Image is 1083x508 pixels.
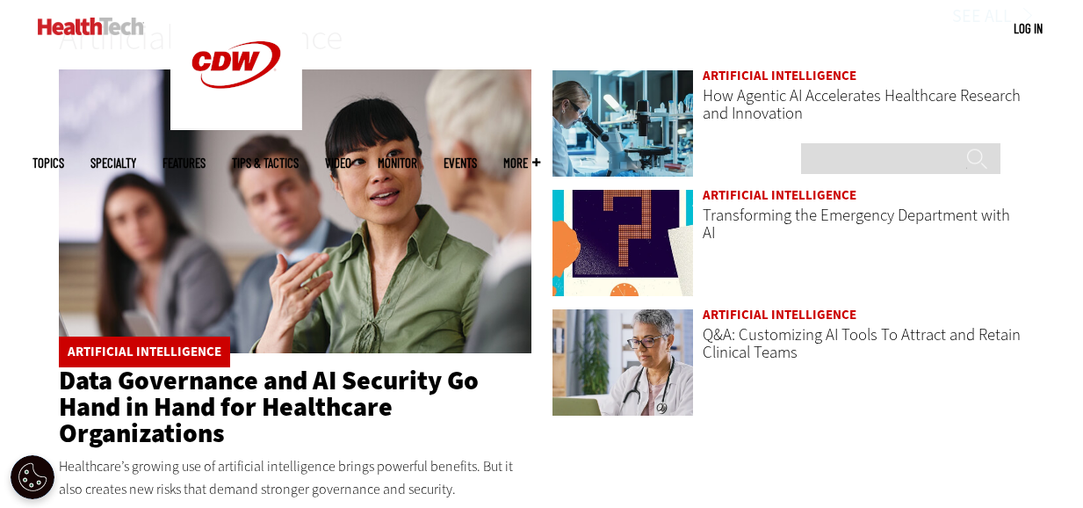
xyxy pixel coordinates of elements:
[162,156,206,170] a: Features
[170,116,302,134] a: CDW
[444,156,477,170] a: Events
[59,363,479,451] a: Data Governance and AI Security Go Hand in Hand for Healthcare Organizations
[552,189,693,297] img: illustration of question mark
[59,455,531,500] p: Healthcare’s growing use of artificial intelligence brings powerful benefits. But it also creates...
[11,455,54,499] button: Open Preferences
[232,156,299,170] a: Tips & Tactics
[68,343,221,360] a: Artificial Intelligence
[11,455,54,499] div: Cookie Settings
[59,69,531,353] img: woman discusses data governance
[703,306,856,323] a: Artificial Intelligence
[378,156,417,170] a: MonITor
[503,156,540,170] span: More
[32,156,64,170] span: Topics
[552,308,693,419] a: doctor on laptop
[325,156,351,170] a: Video
[552,308,693,417] img: doctor on laptop
[552,69,693,180] a: scientist looks through microscope in lab
[703,186,856,204] a: Artificial Intelligence
[703,323,1021,363] a: Q&A: Customizing AI Tools To Attract and Retain Clinical Teams
[1014,19,1043,38] div: User menu
[1014,20,1043,36] a: Log in
[90,156,136,170] span: Specialty
[552,189,693,300] a: illustration of question mark
[703,204,1010,243] a: Transforming the Emergency Department with AI
[38,18,144,35] img: Home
